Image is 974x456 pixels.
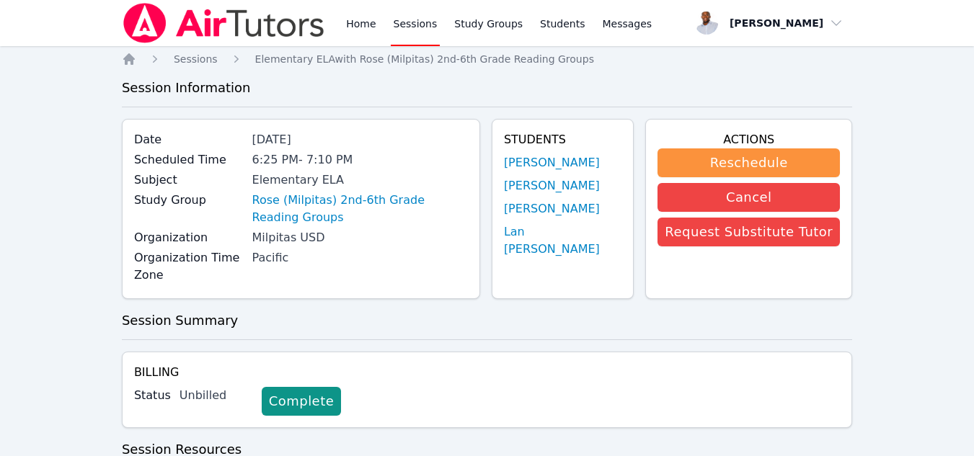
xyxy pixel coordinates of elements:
[658,183,840,212] button: Cancel
[134,229,244,246] label: Organization
[504,154,600,171] a: [PERSON_NAME]
[134,249,244,284] label: Organization Time Zone
[255,52,594,66] a: Elementary ELAwith Rose (Milpitas) 2nd-6th Grade Reading Groups
[122,78,852,98] h3: Session Information
[504,177,600,195] a: [PERSON_NAME]
[174,53,218,65] span: Sessions
[658,131,840,148] h4: Actions
[252,192,468,226] a: Rose (Milpitas) 2nd-6th Grade Reading Groups
[603,17,652,31] span: Messages
[252,229,468,246] div: Milpitas USD
[252,151,468,169] div: 6:25 PM - 7:10 PM
[262,387,341,416] a: Complete
[252,249,468,267] div: Pacific
[134,364,840,381] h4: Billing
[255,53,594,65] span: Elementary ELA with Rose (Milpitas) 2nd-6th Grade Reading Groups
[134,151,244,169] label: Scheduled Time
[134,131,244,148] label: Date
[504,131,621,148] h4: Students
[504,223,621,258] a: Lan [PERSON_NAME]
[252,131,468,148] div: [DATE]
[658,218,840,246] button: Request Substitute Tutor
[252,171,468,189] div: Elementary ELA
[134,387,171,404] label: Status
[122,310,852,331] h3: Session Summary
[504,200,600,218] a: [PERSON_NAME]
[174,52,218,66] a: Sessions
[122,52,852,66] nav: Breadcrumb
[134,192,244,209] label: Study Group
[180,387,250,404] div: Unbilled
[134,171,244,189] label: Subject
[122,3,326,43] img: Air Tutors
[658,148,840,177] button: Reschedule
